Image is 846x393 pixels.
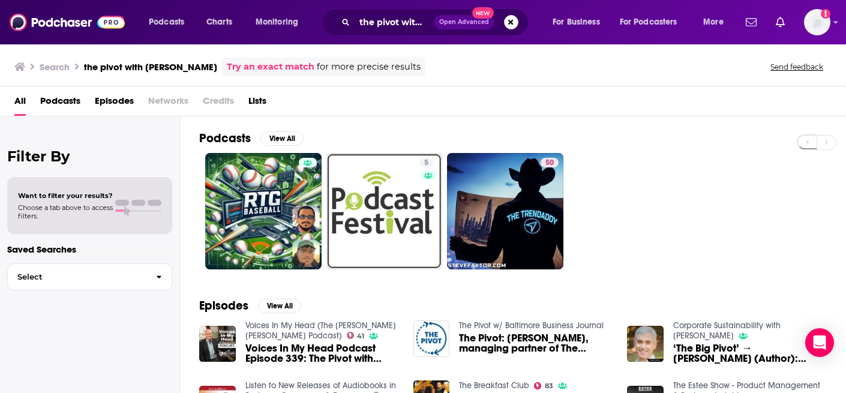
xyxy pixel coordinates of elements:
a: Voices In My Head Podcast Episode 339: The Pivot with Andrew Osenga [245,343,399,364]
button: open menu [140,13,200,32]
a: Try an exact match [227,60,314,74]
button: Send feedback [767,62,827,72]
h2: Filter By [7,148,172,165]
span: Open Advanced [439,19,489,25]
a: Lists [248,91,266,116]
a: The Pivot w/ Baltimore Business Journal [459,320,604,331]
span: Podcasts [149,14,184,31]
button: Open AdvancedNew [434,15,494,29]
img: ‘The Big Pivot’ → Andrew Winston (Author): Companies Winning when Making Sustainability a Priority [627,326,664,362]
a: PodcastsView All [199,131,304,146]
a: Charts [199,13,239,32]
button: View All [258,299,301,313]
button: Show profile menu [804,9,830,35]
input: Search podcasts, credits, & more... [355,13,434,32]
span: Credits [203,91,234,116]
span: Select [8,273,146,281]
span: 41 [357,334,364,339]
a: Episodes [95,91,134,116]
a: Show notifications dropdown [741,12,761,32]
span: 5 [424,157,428,169]
img: The Pivot: Andrew Wheeler, managing partner of The Charles Bar and Grille [413,320,450,357]
span: The Pivot: [PERSON_NAME], managing partner of The [PERSON_NAME] and Grille [459,333,613,353]
button: open menu [612,13,695,32]
span: ‘The Big Pivot’ → [PERSON_NAME] (Author): Companies Winning when Making Sustainability a Priority [673,343,827,364]
a: Corporate Sustainability with Philip Beere [673,320,781,341]
span: Want to filter your results? [18,191,113,200]
svg: Add a profile image [821,9,830,19]
span: For Business [553,14,600,31]
span: Voices In My Head Podcast Episode 339: The Pivot with [PERSON_NAME] [245,343,399,364]
a: 41 [347,332,365,339]
h2: Podcasts [199,131,251,146]
img: User Profile [804,9,830,35]
img: Podchaser - Follow, Share and Rate Podcasts [10,11,125,34]
a: 5 [419,158,433,167]
a: 50 [541,158,559,167]
h3: the pivot with [PERSON_NAME] [84,61,217,73]
button: open menu [695,13,739,32]
button: View All [260,131,304,146]
a: 50 [447,153,563,269]
span: Networks [148,91,188,116]
span: 83 [545,383,553,389]
button: open menu [544,13,615,32]
a: All [14,91,26,116]
button: open menu [247,13,314,32]
span: Choose a tab above to access filters. [18,203,113,220]
span: Logged in as megcassidy [804,9,830,35]
span: Charts [206,14,232,31]
a: Podcasts [40,91,80,116]
a: The Breakfast Club [459,380,529,391]
button: Select [7,263,172,290]
span: 50 [545,157,554,169]
a: Show notifications dropdown [771,12,790,32]
span: Monitoring [256,14,298,31]
a: 5 [326,153,443,269]
h3: Search [40,61,70,73]
p: Saved Searches [7,244,172,255]
div: Open Intercom Messenger [805,328,834,357]
a: 83 [534,382,553,389]
span: For Podcasters [620,14,677,31]
span: New [472,7,494,19]
a: Voices In My Head (The Rick Lee James Podcast) [245,320,396,341]
a: ‘The Big Pivot’ → Andrew Winston (Author): Companies Winning when Making Sustainability a Priority [673,343,827,364]
h2: Episodes [199,298,248,313]
span: for more precise results [317,60,421,74]
span: More [703,14,724,31]
img: Voices In My Head Podcast Episode 339: The Pivot with Andrew Osenga [199,326,236,362]
a: The Pivot: Andrew Wheeler, managing partner of The Charles Bar and Grille [459,333,613,353]
div: Search podcasts, credits, & more... [333,8,540,36]
a: EpisodesView All [199,298,301,313]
